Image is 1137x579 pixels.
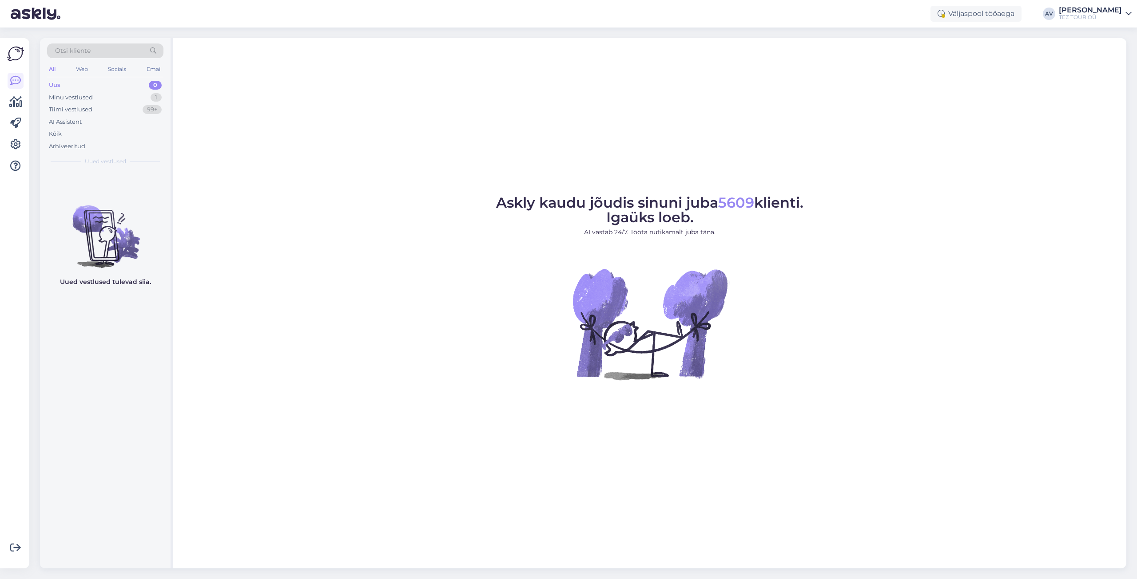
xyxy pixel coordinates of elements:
[49,118,82,126] div: AI Assistent
[49,93,93,102] div: Minu vestlused
[570,244,730,404] img: No Chat active
[143,105,162,114] div: 99+
[55,46,91,55] span: Otsi kliente
[930,6,1022,22] div: Väljaspool tööaega
[496,228,803,237] p: AI vastab 24/7. Tööta nutikamalt juba täna.
[49,105,92,114] div: Tiimi vestlused
[85,158,126,165] span: Uued vestlused
[1059,7,1122,14] div: [PERSON_NAME]
[60,277,151,287] p: Uued vestlused tulevad siia.
[718,194,754,211] span: 5609
[1059,7,1132,21] a: [PERSON_NAME]TEZ TOUR OÜ
[1043,8,1055,20] div: AV
[47,63,57,75] div: All
[149,81,162,90] div: 0
[145,63,163,75] div: Email
[496,194,803,226] span: Askly kaudu jõudis sinuni juba klienti. Igaüks loeb.
[49,130,62,138] div: Kõik
[49,142,85,151] div: Arhiveeritud
[49,81,60,90] div: Uus
[74,63,90,75] div: Web
[7,45,24,62] img: Askly Logo
[106,63,128,75] div: Socials
[40,189,171,269] img: No chats
[151,93,162,102] div: 1
[1059,14,1122,21] div: TEZ TOUR OÜ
